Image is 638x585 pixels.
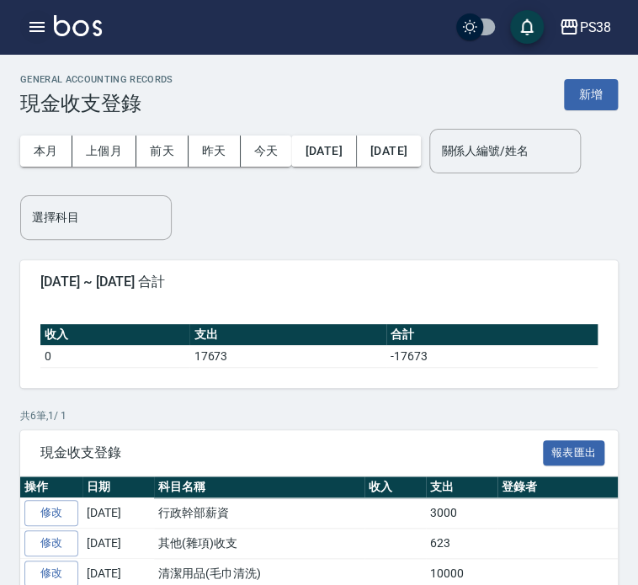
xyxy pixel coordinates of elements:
[154,529,364,559] td: 其他(雜項)收支
[426,476,497,498] th: 支出
[40,324,189,346] th: 收入
[24,500,78,526] a: 修改
[20,136,72,167] button: 本月
[510,10,544,44] button: save
[189,324,385,346] th: 支出
[20,476,82,498] th: 操作
[543,440,605,466] button: 報表匯出
[386,345,598,367] td: -17673
[357,136,421,167] button: [DATE]
[564,86,618,102] a: 新增
[72,136,136,167] button: 上個月
[291,136,356,167] button: [DATE]
[579,17,611,38] div: PS38
[154,498,364,529] td: 行政幹部薪資
[154,476,364,498] th: 科目名稱
[20,92,173,115] h3: 現金收支登錄
[82,498,154,529] td: [DATE]
[364,476,426,498] th: 收入
[82,476,154,498] th: 日期
[24,530,78,556] a: 修改
[136,136,189,167] button: 前天
[20,74,173,85] h2: GENERAL ACCOUNTING RECORDS
[552,10,618,45] button: PS38
[426,529,497,559] td: 623
[564,79,618,110] button: 新增
[40,274,598,290] span: [DATE] ~ [DATE] 合計
[426,498,497,529] td: 3000
[40,345,189,367] td: 0
[241,136,292,167] button: 今天
[82,529,154,559] td: [DATE]
[189,345,385,367] td: 17673
[20,408,618,423] p: 共 6 筆, 1 / 1
[189,136,241,167] button: 昨天
[40,444,543,461] span: 現金收支登錄
[497,476,636,498] th: 登錄者
[54,15,102,36] img: Logo
[386,324,598,346] th: 合計
[543,444,605,460] a: 報表匯出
